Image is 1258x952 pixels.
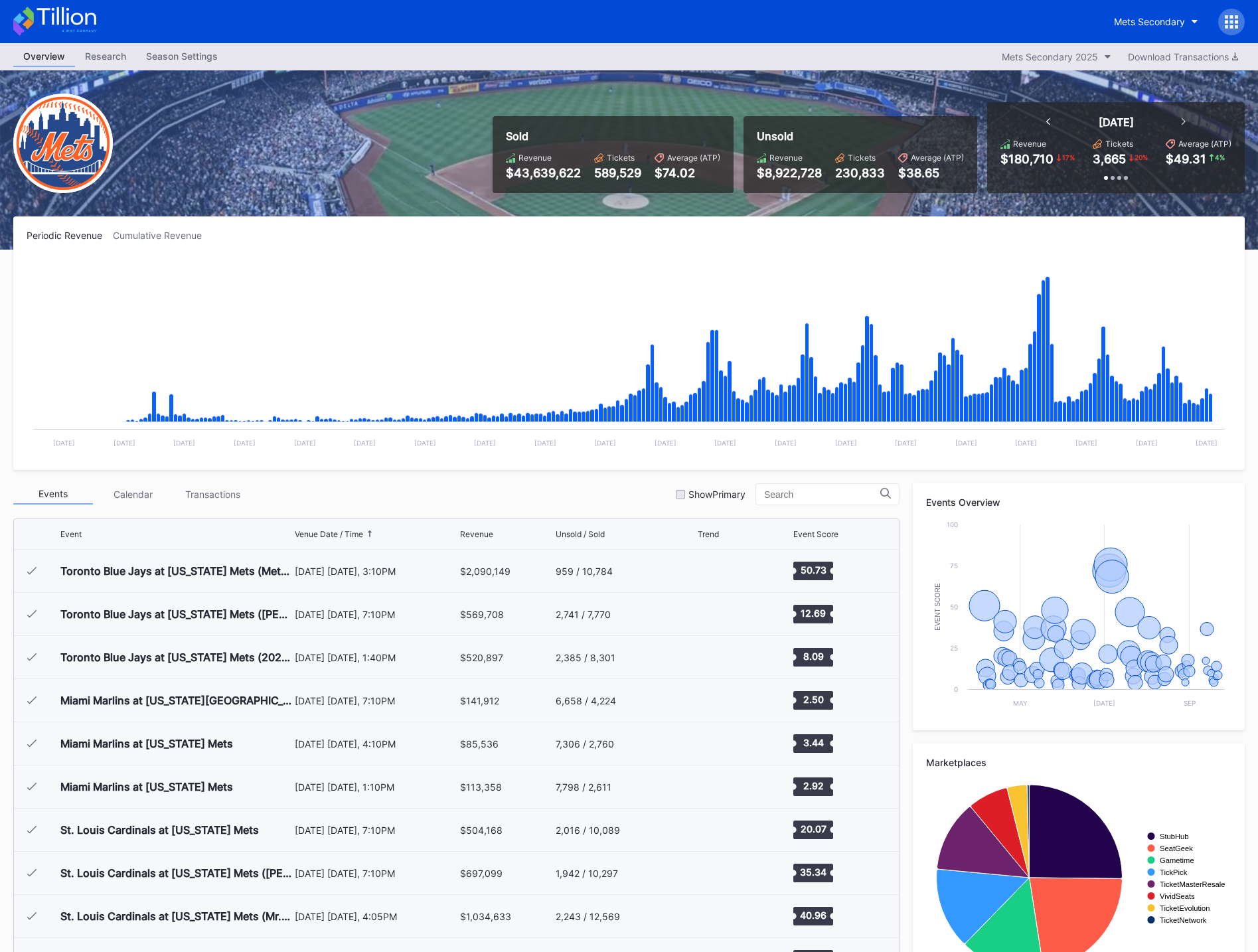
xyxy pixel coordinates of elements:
text: [DATE] [474,439,496,447]
svg: Chart title [698,641,738,674]
div: St. Louis Cardinals at [US_STATE] Mets [60,823,259,836]
div: St. Louis Cardinals at [US_STATE] Mets ([PERSON_NAME] Hoodie Jersey Giveaway) [60,866,291,880]
div: Revenue [769,153,803,163]
div: [DATE] [DATE], 7:10PM [295,609,457,620]
svg: Chart title [698,554,738,588]
div: Tickets [1105,139,1133,149]
text: [DATE] [294,439,316,447]
div: $504,168 [460,825,503,836]
div: $569,708 [460,609,504,620]
text: Event Score [934,583,941,631]
div: Tickets [607,153,635,163]
svg: Chart title [698,856,738,890]
div: 3,665 [1093,152,1126,166]
text: [DATE] [53,439,75,447]
div: $74.02 [655,166,720,180]
div: $141,912 [460,695,499,706]
div: 230,833 [835,166,885,180]
div: Revenue [1013,139,1046,149]
text: [DATE] [114,439,135,447]
text: 50 [950,603,958,611]
div: 1,942 / 10,297 [556,868,618,879]
text: TickPick [1160,868,1188,876]
text: TicketEvolution [1160,904,1210,912]
svg: Chart title [926,518,1231,717]
div: Mets Secondary [1114,16,1185,27]
div: Miami Marlins at [US_STATE] Mets [60,780,233,793]
div: 2,741 / 7,770 [556,609,611,620]
text: [DATE] [895,439,917,447]
button: Mets Secondary 2025 [995,48,1118,66]
text: 0 [954,685,958,693]
a: Research [75,46,136,67]
a: Season Settings [136,46,228,67]
div: $8,922,728 [757,166,822,180]
svg: Chart title [698,900,738,933]
div: Transactions [173,484,252,505]
div: $113,358 [460,781,502,793]
text: 40.96 [800,910,826,921]
div: Miami Marlins at [US_STATE] Mets [60,737,233,750]
text: [DATE] [173,439,195,447]
svg: Chart title [698,770,738,803]
div: 959 / 10,784 [556,566,613,577]
div: $2,090,149 [460,566,511,577]
div: [DATE] [DATE], 4:10PM [295,738,457,750]
div: Average (ATP) [667,153,720,163]
div: $180,710 [1000,152,1054,166]
text: [DATE] [1075,439,1097,447]
div: Unsold [757,129,964,143]
div: 20 % [1133,152,1149,163]
div: [DATE] [DATE], 7:10PM [295,695,457,706]
div: Download Transactions [1128,51,1238,62]
text: [DATE] [1196,439,1218,447]
div: 2,385 / 8,301 [556,652,615,663]
svg: Chart title [698,813,738,846]
div: Average (ATP) [1178,139,1231,149]
text: 12.69 [801,607,826,619]
div: Mets Secondary 2025 [1002,51,1098,62]
text: 35.34 [800,866,826,878]
div: [DATE] [DATE], 1:40PM [295,652,457,663]
text: 2.92 [803,780,823,791]
text: [DATE] [594,439,616,447]
div: Average (ATP) [911,153,964,163]
div: [DATE] [DATE], 3:10PM [295,566,457,577]
text: VividSeats [1160,892,1195,900]
text: 100 [947,520,958,528]
text: May [1013,699,1028,707]
text: 3.44 [803,737,823,748]
div: Events Overview [926,497,1231,508]
div: Season Settings [136,46,228,66]
div: Event Score [793,529,838,539]
text: [DATE] [534,439,556,447]
text: TicketMasterResale [1160,880,1225,888]
button: Mets Secondary [1104,9,1208,34]
text: [DATE] [234,439,256,447]
div: 2,016 / 10,089 [556,825,620,836]
text: [DATE] [655,439,676,447]
div: $38.65 [898,166,964,180]
div: Event [60,529,82,539]
text: [DATE] [414,439,436,447]
text: 20.07 [800,823,826,834]
div: Tickets [848,153,876,163]
div: Research [75,46,136,66]
svg: Chart title [27,258,1231,457]
text: Gametime [1160,856,1194,864]
svg: Chart title [698,597,738,631]
text: [DATE] [1015,439,1037,447]
a: Overview [13,46,75,67]
text: [DATE] [354,439,376,447]
input: Search [764,489,880,500]
div: St. Louis Cardinals at [US_STATE] Mets (Mr. Met Empire State Building Bobblehead Giveaway) [60,910,291,923]
div: [DATE] [1099,116,1134,129]
div: Events [13,484,93,505]
div: 6,658 / 4,224 [556,695,616,706]
div: Calendar [93,484,173,505]
div: Revenue [518,153,552,163]
div: Toronto Blue Jays at [US_STATE] Mets ([PERSON_NAME] Players Pin Giveaway) [60,607,291,621]
button: Download Transactions [1121,48,1245,66]
text: [DATE] [775,439,797,447]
